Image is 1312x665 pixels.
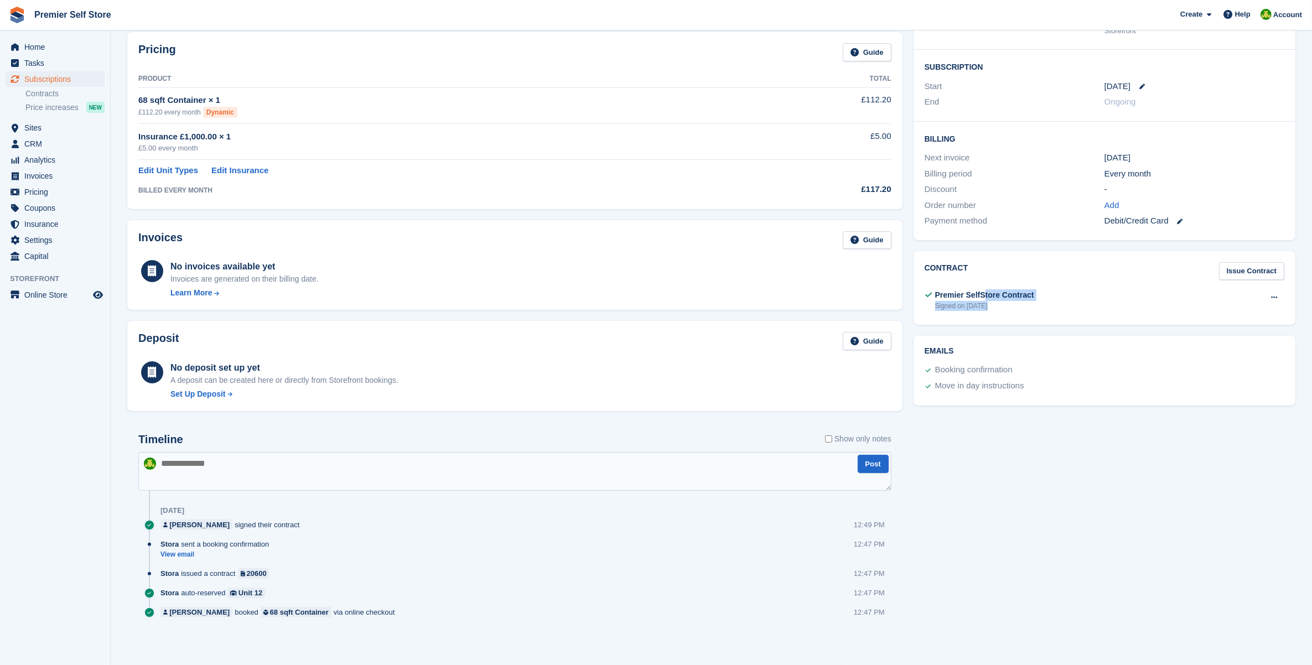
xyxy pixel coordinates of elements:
[935,380,1024,393] div: Move in day instructions
[270,607,329,617] div: 68 sqft Container
[825,433,891,445] label: Show only notes
[925,80,1104,93] div: Start
[6,287,105,303] a: menu
[935,363,1013,377] div: Booking confirmation
[854,568,885,579] div: 12:47 PM
[170,287,212,299] div: Learn More
[144,458,156,470] img: Millie Walcroft
[1104,168,1284,180] div: Every month
[238,588,262,598] div: Unit 12
[6,55,105,71] a: menu
[25,101,105,113] a: Price increases NEW
[1273,9,1302,20] span: Account
[24,232,91,248] span: Settings
[10,273,110,284] span: Storefront
[925,96,1104,108] div: End
[854,588,885,598] div: 12:47 PM
[160,506,184,515] div: [DATE]
[1104,80,1131,93] time: 2025-08-24 00:00:00 UTC
[24,55,91,71] span: Tasks
[1104,97,1136,106] span: Ongoing
[160,550,274,559] a: View email
[925,133,1284,144] h2: Billing
[24,152,91,168] span: Analytics
[227,588,265,598] a: Unit 12
[925,183,1104,196] div: Discount
[160,519,305,530] div: signed their contract
[843,332,891,350] a: Guide
[6,168,105,184] a: menu
[169,607,230,617] div: [PERSON_NAME]
[170,375,398,386] p: A deposit can be created here or directly from Storefront bookings.
[138,332,179,350] h2: Deposit
[24,248,91,264] span: Capital
[160,568,275,579] div: issued a contract
[86,102,105,113] div: NEW
[138,143,750,154] div: £5.00 every month
[160,588,179,598] span: Stora
[854,519,885,530] div: 12:49 PM
[858,455,889,473] button: Post
[6,200,105,216] a: menu
[138,433,183,446] h2: Timeline
[261,607,331,617] a: 68 sqft Container
[160,539,179,549] span: Stora
[1219,262,1284,280] a: Issue Contract
[925,262,968,280] h2: Contract
[247,568,267,579] div: 20600
[750,87,891,123] td: £112.20
[1104,183,1284,196] div: -
[1180,9,1202,20] span: Create
[160,607,232,617] a: [PERSON_NAME]
[24,71,91,87] span: Subscriptions
[170,287,319,299] a: Learn More
[925,199,1104,212] div: Order number
[925,61,1284,72] h2: Subscription
[138,43,176,61] h2: Pricing
[24,39,91,55] span: Home
[1235,9,1251,20] span: Help
[1261,9,1272,20] img: Millie Walcroft
[854,607,885,617] div: 12:47 PM
[25,89,105,99] a: Contracts
[160,607,400,617] div: booked via online checkout
[138,131,750,143] div: Insurance £1,000.00 × 1
[6,184,105,200] a: menu
[925,168,1104,180] div: Billing period
[24,287,91,303] span: Online Store
[138,70,750,88] th: Product
[925,152,1104,164] div: Next invoice
[160,568,179,579] span: Stora
[138,185,750,195] div: BILLED EVERY MONTH
[25,102,79,113] span: Price increases
[24,136,91,152] span: CRM
[170,388,398,400] a: Set Up Deposit
[170,273,319,285] div: Invoices are generated on their billing date.
[160,588,271,598] div: auto-reserved
[170,388,226,400] div: Set Up Deposit
[24,120,91,136] span: Sites
[160,519,232,530] a: [PERSON_NAME]
[843,43,891,61] a: Guide
[935,289,1034,301] div: Premier SelfStore Contract
[238,568,269,579] a: 20600
[91,288,105,302] a: Preview store
[6,216,105,232] a: menu
[24,200,91,216] span: Coupons
[1104,199,1119,212] a: Add
[825,433,832,445] input: Show only notes
[170,361,398,375] div: No deposit set up yet
[138,107,750,118] div: £112.20 every month
[24,184,91,200] span: Pricing
[6,120,105,136] a: menu
[170,260,319,273] div: No invoices available yet
[138,94,750,107] div: 68 sqft Container × 1
[1104,152,1284,164] div: [DATE]
[1104,25,1284,37] div: Storefront
[160,539,274,549] div: sent a booking confirmation
[6,71,105,87] a: menu
[6,232,105,248] a: menu
[935,301,1034,311] div: Signed on [DATE]
[750,70,891,88] th: Total
[169,519,230,530] div: [PERSON_NAME]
